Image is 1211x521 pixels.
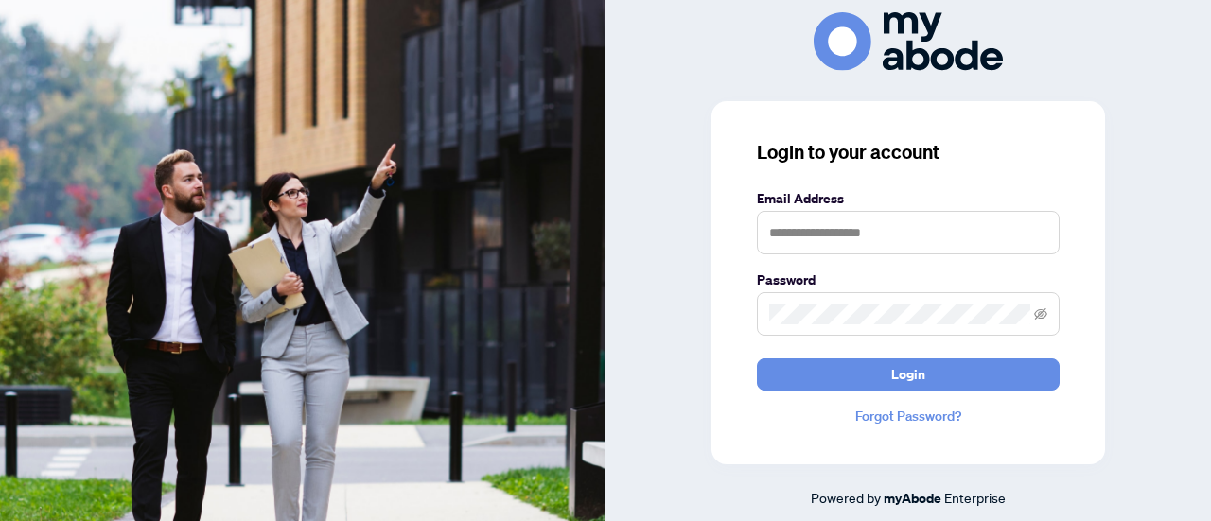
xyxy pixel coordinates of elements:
span: eye-invisible [1034,307,1047,321]
span: Powered by [811,489,881,506]
a: Forgot Password? [757,406,1060,426]
img: ma-logo [814,12,1003,70]
button: Login [757,358,1060,391]
label: Password [757,269,1060,290]
a: myAbode [884,488,941,509]
span: Login [891,359,925,390]
h3: Login to your account [757,139,1060,165]
label: Email Address [757,188,1060,209]
span: Enterprise [944,489,1006,506]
